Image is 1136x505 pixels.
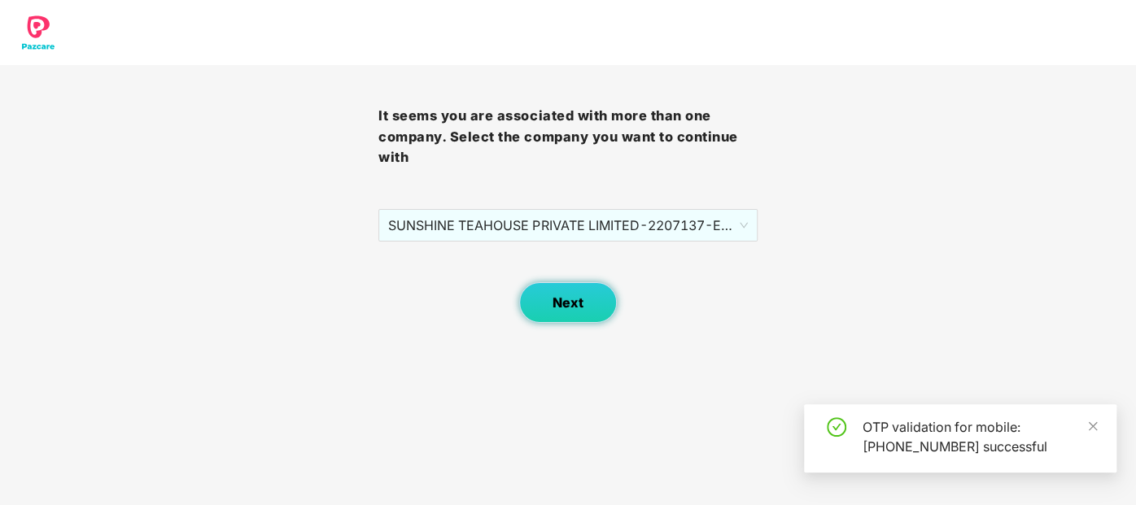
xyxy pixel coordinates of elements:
[519,282,617,323] button: Next
[553,295,583,311] span: Next
[378,106,757,168] h3: It seems you are associated with more than one company. Select the company you want to continue with
[863,417,1097,456] div: OTP validation for mobile: [PHONE_NUMBER] successful
[1087,420,1099,432] span: close
[388,210,747,241] span: SUNSHINE TEAHOUSE PRIVATE LIMITED - 2207137 - EMPLOYEE
[827,417,846,437] span: check-circle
